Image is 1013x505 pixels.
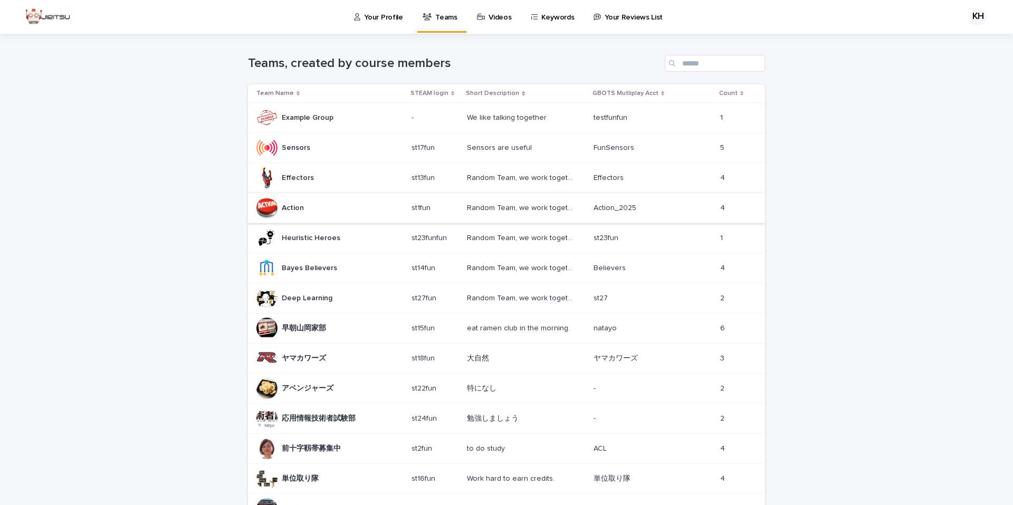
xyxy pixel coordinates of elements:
tr: Example GroupExample Group -- We like talking togetherWe like talking together testfunfuntestfunf... [248,103,765,133]
p: eat ramen club in the morning. [467,322,572,333]
p: - [412,111,416,122]
p: We like talking together [467,111,549,122]
p: STEAM login [410,88,448,99]
p: Work hard to earn credits. [467,472,557,483]
p: Random Team, we work together! [467,171,575,183]
img: ENLajVyORScfhjqXUiOm [21,6,73,27]
p: natayo [594,322,619,333]
p: st16fun [412,472,437,483]
p: 2 [720,412,727,423]
p: st2fun [412,442,434,453]
p: Heuristic Heroes [282,232,342,243]
p: Random Team, we work together! [467,232,575,243]
div: KH [970,8,987,25]
p: 6 [720,322,727,333]
p: Short Description [466,88,519,99]
p: st24fun [412,412,439,423]
p: FunSensors [594,141,636,153]
p: st18fun [412,352,437,363]
p: 勉強しましょう [467,412,521,423]
p: 単位取り隊 [282,472,321,483]
p: 単位取り隊 [594,472,633,483]
p: Team Name [256,88,294,99]
p: Random Team, we work together! [467,292,575,303]
p: アベンジャーズ [282,382,336,393]
tr: 応用情報技術者試験部応用情報技術者試験部 st24funst24fun 勉強しましょう勉強しましょう -- 22 [248,404,765,434]
p: Effectors [282,171,316,183]
input: Search [665,55,765,72]
p: Sensors are useful [467,141,534,153]
p: Effectors [594,171,626,183]
p: 大自然 [467,352,491,363]
tr: アベンジャーズアベンジャーズ st22funst22fun 特になし特になし -- 22 [248,374,765,404]
p: Random Team, we work together! [467,202,575,213]
p: Bayes Believers [282,262,339,273]
p: ヤマカワーズ [282,352,328,363]
tr: SensorsSensors st17funst17fun Sensors are usefulSensors are useful FunSensorsFunSensors 55 [248,133,765,163]
p: 5 [720,141,727,153]
p: 2 [720,382,727,393]
p: Sensors [282,141,312,153]
p: to do study [467,442,507,453]
h1: Teams, created by course members [248,56,661,71]
p: st17fun [412,141,437,153]
p: 4 [720,171,727,183]
p: ヤマカワーズ [594,352,640,363]
p: st23funfun [412,232,449,243]
p: Random Team, we work together! [467,262,575,273]
p: 2 [720,292,727,303]
p: st27 [594,292,610,303]
p: - [594,382,598,393]
tr: ヤマカワーズヤマカワーズ st18funst18fun 大自然大自然 ヤマカワーズヤマカワーズ 33 [248,344,765,374]
tr: ActionAction st1funst1fun Random Team, we work together!Random Team, we work together! Action_202... [248,193,765,223]
p: 3 [720,352,727,363]
p: testfunfun [594,111,629,122]
p: 4 [720,472,727,483]
tr: Heuristic HeroesHeuristic Heroes st23funfunst23funfun Random Team, we work together!Random Team, ... [248,223,765,253]
tr: 前十字靱帯募集中前十字靱帯募集中 st2funst2fun to do studyto do study ACLACL 44 [248,434,765,464]
p: 4 [720,442,727,453]
tr: EffectorsEffectors st13funst13fun Random Team, we work together!Random Team, we work together! Ef... [248,163,765,193]
p: ACL [594,442,609,453]
p: 4 [720,202,727,213]
p: 4 [720,262,727,273]
p: Action [282,202,306,213]
p: 早朝山岡家部 [282,322,328,333]
p: st27fun [412,292,438,303]
p: Count [719,88,738,99]
p: st22fun [412,382,438,393]
p: 応用情報技術者試験部 [282,412,358,423]
tr: Bayes BelieversBayes Believers st14funst14fun Random Team, we work together!Random Team, we work ... [248,253,765,283]
p: Example Group [282,111,336,122]
p: st1fun [412,202,433,213]
tr: 単位取り隊単位取り隊 st16funst16fun Work hard to earn credits.Work hard to earn credits. 単位取り隊単位取り隊 44 [248,464,765,494]
p: 1 [720,111,725,122]
p: - [594,412,598,423]
p: 前十字靱帯募集中 [282,442,343,453]
tr: Deep LearningDeep Learning st27funst27fun Random Team, we work together!Random Team, we work toge... [248,283,765,313]
p: GBOTS Mutliplay Acct [592,88,658,99]
p: st14fun [412,262,437,273]
p: 1 [720,232,725,243]
p: Believers [594,262,628,273]
p: st13fun [412,171,437,183]
tr: 早朝山岡家部早朝山岡家部 st15funst15fun eat ramen club in the morning.eat ramen club in the morning. natayona... [248,313,765,344]
p: Action_2025 [594,202,638,213]
p: 特になし [467,382,499,393]
p: st23fun [594,232,620,243]
p: st15fun [412,322,437,333]
p: Deep Learning [282,292,335,303]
